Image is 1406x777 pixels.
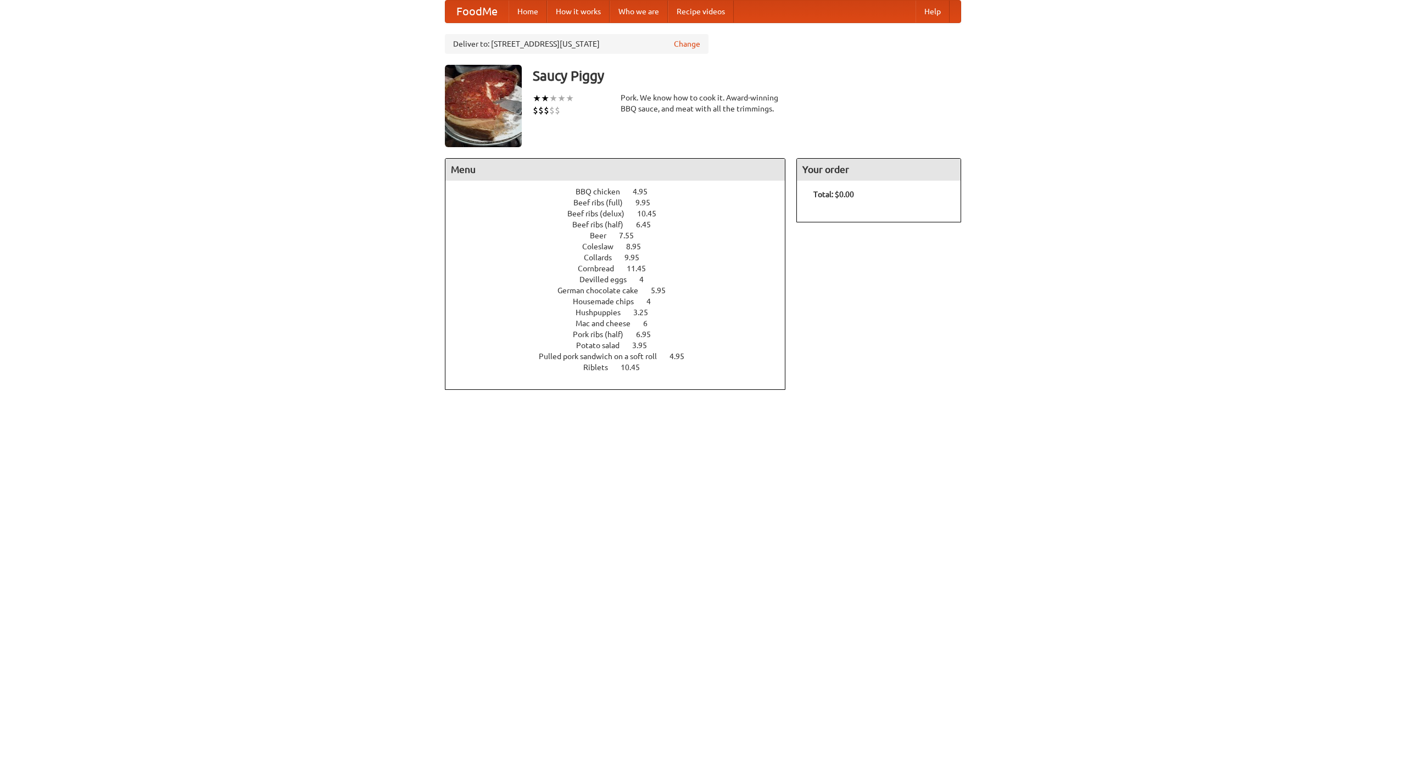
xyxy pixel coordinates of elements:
img: angular.jpg [445,65,522,147]
div: Deliver to: [STREET_ADDRESS][US_STATE] [445,34,708,54]
a: Cornbread 11.45 [578,264,666,273]
span: Pork ribs (half) [573,330,634,339]
a: Beef ribs (full) 9.95 [573,198,671,207]
a: Collards 9.95 [584,253,660,262]
a: Recipe videos [668,1,734,23]
span: 3.95 [632,341,658,350]
li: ★ [541,92,549,104]
span: 8.95 [626,242,652,251]
span: 10.45 [621,363,651,372]
span: Beef ribs (delux) [567,209,635,218]
h3: Saucy Piggy [533,65,961,87]
a: German chocolate cake 5.95 [557,286,686,295]
li: $ [549,104,555,116]
h4: Menu [445,159,785,181]
div: Pork. We know how to cook it. Award-winning BBQ sauce, and meat with all the trimmings. [621,92,785,114]
span: Pulled pork sandwich on a soft roll [539,352,668,361]
a: Mac and cheese 6 [576,319,668,328]
a: Pork ribs (half) 6.95 [573,330,671,339]
a: Help [916,1,950,23]
a: Change [674,38,700,49]
span: 4.95 [633,187,659,196]
span: 4 [646,297,662,306]
li: ★ [549,92,557,104]
li: $ [533,104,538,116]
a: Who we are [610,1,668,23]
span: 6.45 [636,220,662,229]
li: ★ [557,92,566,104]
span: 7.55 [619,231,645,240]
span: Beer [590,231,617,240]
a: FoodMe [445,1,509,23]
a: Housemade chips 4 [573,297,671,306]
a: Beef ribs (delux) 10.45 [567,209,677,218]
span: 6 [643,319,659,328]
span: 6.95 [636,330,662,339]
span: BBQ chicken [576,187,631,196]
a: Potato salad 3.95 [576,341,667,350]
li: $ [555,104,560,116]
span: Mac and cheese [576,319,641,328]
a: Pulled pork sandwich on a soft roll 4.95 [539,352,705,361]
span: 9.95 [635,198,661,207]
span: 3.25 [633,308,659,317]
span: 4.95 [669,352,695,361]
span: Beef ribs (full) [573,198,634,207]
li: $ [538,104,544,116]
span: German chocolate cake [557,286,649,295]
span: 11.45 [627,264,657,273]
span: Beef ribs (half) [572,220,634,229]
a: Coleslaw 8.95 [582,242,661,251]
a: Riblets 10.45 [583,363,660,372]
a: Devilled eggs 4 [579,275,664,284]
h4: Your order [797,159,961,181]
span: 4 [639,275,655,284]
span: Devilled eggs [579,275,638,284]
span: 10.45 [637,209,667,218]
span: Collards [584,253,623,262]
span: Riblets [583,363,619,372]
span: Hushpuppies [576,308,632,317]
li: $ [544,104,549,116]
li: ★ [533,92,541,104]
b: Total: $0.00 [813,190,854,199]
span: Coleslaw [582,242,624,251]
a: How it works [547,1,610,23]
a: Beef ribs (half) 6.45 [572,220,671,229]
a: BBQ chicken 4.95 [576,187,668,196]
span: Housemade chips [573,297,645,306]
span: Cornbread [578,264,625,273]
a: Beer 7.55 [590,231,654,240]
li: ★ [566,92,574,104]
span: 5.95 [651,286,677,295]
span: Potato salad [576,341,631,350]
a: Home [509,1,547,23]
a: Hushpuppies 3.25 [576,308,668,317]
span: 9.95 [624,253,650,262]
